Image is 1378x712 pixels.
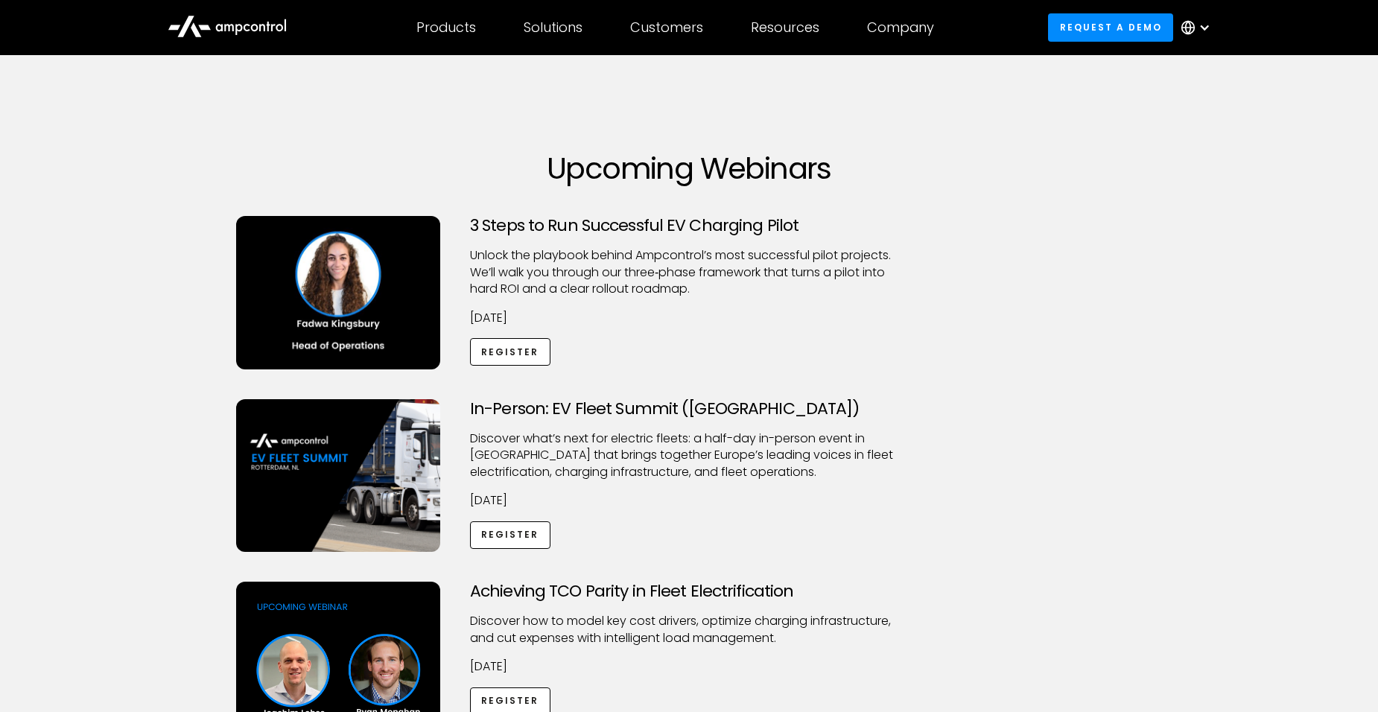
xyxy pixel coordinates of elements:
div: Solutions [524,19,582,36]
a: Register [470,338,550,366]
a: Request a demo [1048,13,1173,41]
div: Products [416,19,476,36]
p: [DATE] [470,310,908,326]
h3: In-Person: EV Fleet Summit ([GEOGRAPHIC_DATA]) [470,399,908,419]
h3: 3 Steps to Run Successful EV Charging Pilot [470,216,908,235]
div: Resources [751,19,819,36]
p: ​Discover what’s next for electric fleets: a half-day in-person event in [GEOGRAPHIC_DATA] that b... [470,430,908,480]
div: Company [867,19,934,36]
p: [DATE] [470,658,908,675]
p: Discover how to model key cost drivers, optimize charging infrastructure, and cut expenses with i... [470,613,908,646]
p: Unlock the playbook behind Ampcontrol’s most successful pilot projects. We’ll walk you through ou... [470,247,908,297]
div: Customers [630,19,703,36]
a: Register [470,521,550,549]
h1: Upcoming Webinars [236,150,1142,186]
p: [DATE] [470,492,908,509]
h3: Achieving TCO Parity in Fleet Electrification [470,582,908,601]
